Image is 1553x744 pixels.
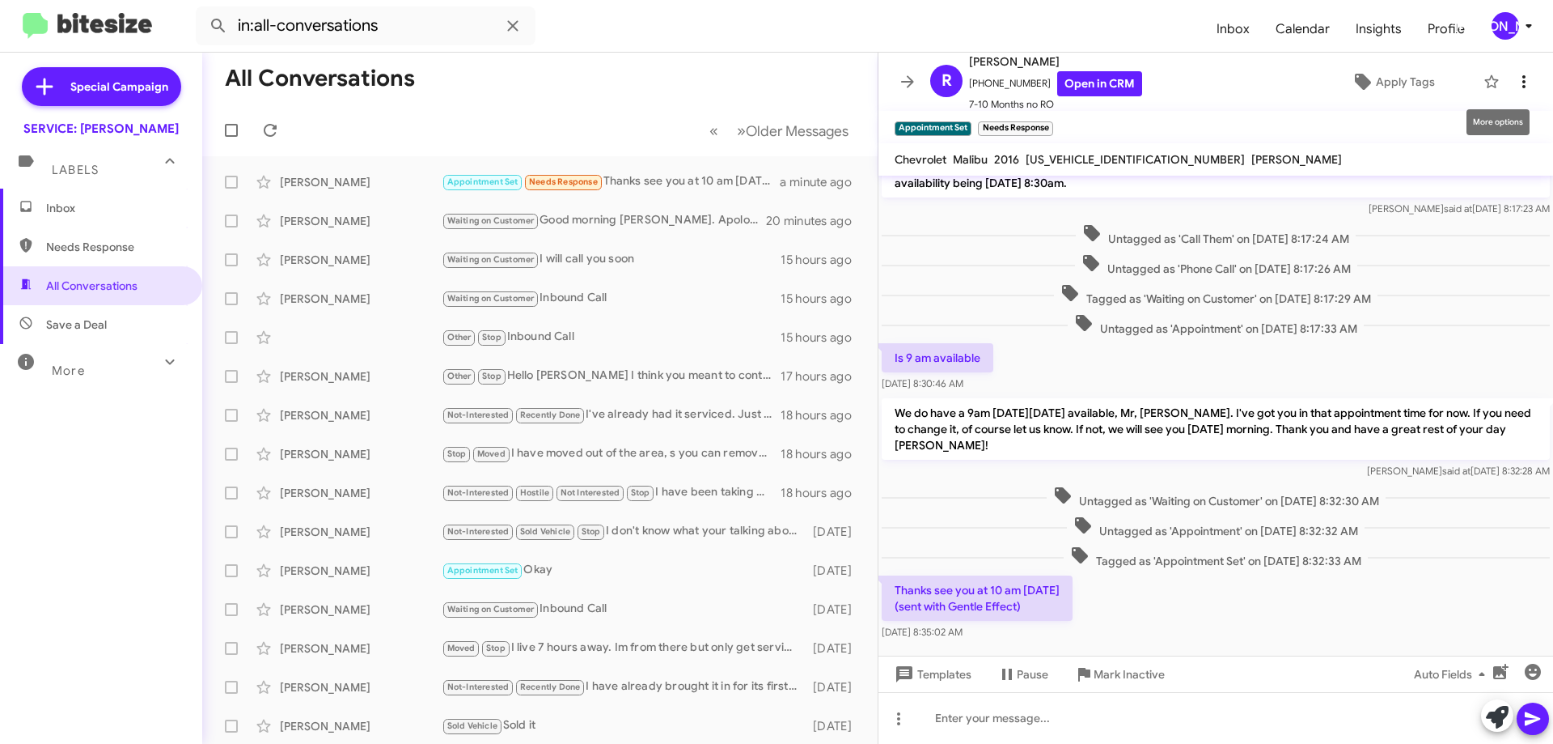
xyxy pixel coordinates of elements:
div: I have been taking my car elsewhere due to being unhappy with the service the past two times I ha... [442,483,781,502]
h1: All Conversations [225,66,415,91]
span: Inbox [46,200,184,216]
span: Recently Done [520,682,581,692]
div: 17 hours ago [781,368,865,385]
span: Stop [631,487,650,498]
button: Mark Inactive [1061,660,1178,689]
span: Not-Interested [447,682,510,692]
span: [PERSON_NAME] [1251,152,1342,167]
span: « [709,121,718,141]
div: 20 minutes ago [768,213,865,229]
span: Waiting on Customer [447,293,535,304]
div: Hello [PERSON_NAME] I think you meant to contact my dad [PERSON_NAME]. He's the person that usual... [442,367,781,385]
span: [DATE] 8:30:46 AM [882,377,963,389]
button: Previous [700,114,728,147]
div: [PERSON_NAME] [280,368,442,385]
span: 7-10 Months no RO [969,96,1142,113]
div: [PERSON_NAME] [280,485,442,501]
div: Inbound Call [442,328,781,346]
div: [DATE] [805,718,865,734]
div: [PERSON_NAME] [1492,12,1519,40]
input: Search [196,6,535,45]
span: R [942,68,952,94]
div: Sold it [442,716,805,735]
span: Labels [52,163,99,177]
span: Needs Response [529,176,598,187]
span: Tagged as 'Appointment Set' on [DATE] 8:32:33 AM [1064,546,1368,569]
p: Is 9 am available [882,343,993,372]
span: Untagged as 'Appointment' on [DATE] 8:17:33 AM [1068,313,1364,337]
span: [PERSON_NAME] [DATE] 8:17:23 AM [1369,202,1550,215]
div: 15 hours ago [781,329,865,346]
span: Apply Tags [1376,67,1435,96]
span: Auto Fields [1414,660,1492,689]
div: [PERSON_NAME] [280,174,442,190]
div: [PERSON_NAME] [280,524,442,540]
span: Templates [891,660,971,689]
div: [DATE] [805,524,865,540]
div: 15 hours ago [781,291,865,307]
div: 15 hours ago [781,252,865,268]
div: Good morning [PERSON_NAME]. Apologizes on the delayed response; I was out on a personal day [DATE... [442,211,768,230]
div: [PERSON_NAME] [280,718,442,734]
span: More [52,363,85,378]
span: Tagged as 'Waiting on Customer' on [DATE] 8:17:29 AM [1054,283,1377,307]
span: » [737,121,746,141]
span: Untagged as 'Appointment' on [DATE] 8:32:32 AM [1067,516,1365,539]
span: Untagged as 'Waiting on Customer' on [DATE] 8:32:30 AM [1047,486,1386,509]
span: All Conversations [46,278,138,294]
div: I've already had it serviced. Just didn't have time to drive to y'all in [GEOGRAPHIC_DATA]. [442,406,781,424]
span: Stop [482,332,501,342]
div: I will call you soon [442,250,781,269]
span: Inbox [1204,6,1263,53]
span: Save a Deal [46,317,107,333]
div: [PERSON_NAME] [280,602,442,618]
span: Other [447,332,472,342]
span: Waiting on Customer [447,215,535,226]
div: SERVICE: [PERSON_NAME] [23,121,179,137]
div: 18 hours ago [781,407,865,423]
div: I have already brought it in for its first service a couple months back. Thanks [442,678,805,696]
span: Hostile [520,487,549,498]
span: [PHONE_NUMBER] [969,71,1142,96]
span: Moved [447,643,476,653]
span: said at [1444,202,1472,215]
p: We do have a 9am [DATE][DATE] available, Mr, [PERSON_NAME]. I've got you in that appointment time... [882,398,1550,460]
div: [PERSON_NAME] [280,252,442,268]
div: Inbound Call [442,289,781,308]
div: Inbound Call [442,600,805,619]
button: Next [727,114,858,147]
span: Other [447,371,472,381]
span: Malibu [953,152,988,167]
span: [PERSON_NAME] [969,52,1142,71]
p: Thanks see you at 10 am [DATE] (sent with Gentle Effect) [882,576,1073,621]
a: Calendar [1263,6,1343,53]
span: Waiting on Customer [447,604,535,614]
button: Auto Fields [1401,660,1504,689]
span: Needs Response [46,239,184,255]
span: Stop [447,449,467,459]
span: Stop [482,371,501,381]
span: Sold Vehicle [520,526,570,537]
span: said at [1442,465,1470,477]
small: Appointment Set [895,121,971,136]
small: Needs Response [978,121,1052,136]
span: Profile [1415,6,1478,53]
span: 2016 [994,152,1019,167]
a: Insights [1343,6,1415,53]
div: [PERSON_NAME] [280,640,442,657]
button: Templates [878,660,984,689]
span: Stop [486,643,506,653]
span: Moved [477,449,506,459]
div: Okay [442,561,805,580]
span: Pause [1017,660,1048,689]
span: Waiting on Customer [447,254,535,265]
button: [PERSON_NAME] [1478,12,1535,40]
div: 18 hours ago [781,485,865,501]
div: [DATE] [805,679,865,695]
div: I don't know what your talking about? I didn't buy a vehicle there but I had a recall 🤔. That stu... [442,522,805,541]
nav: Page navigation example [700,114,858,147]
span: [DATE] 8:35:02 AM [882,626,963,638]
div: [PERSON_NAME] [280,563,442,579]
